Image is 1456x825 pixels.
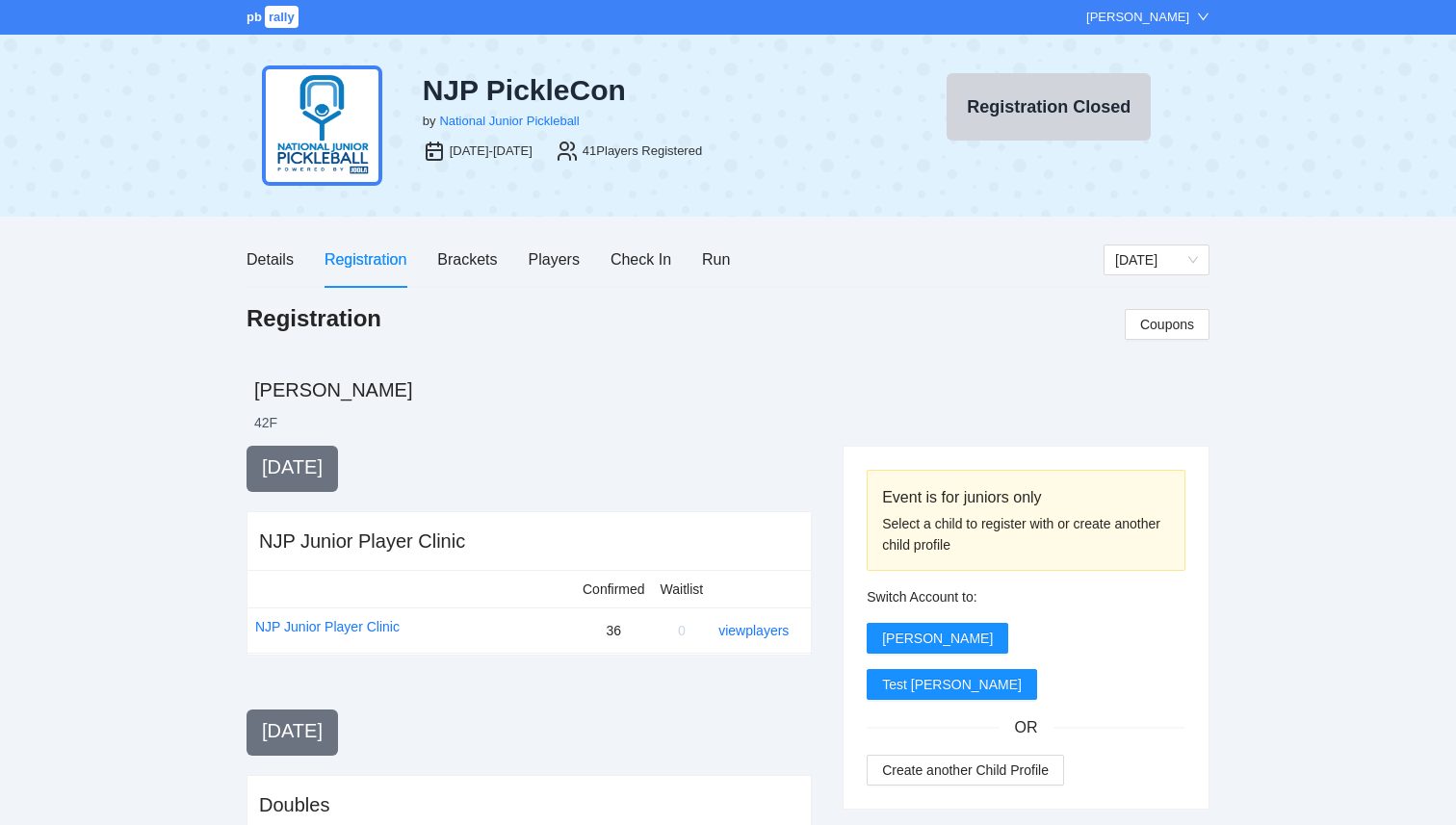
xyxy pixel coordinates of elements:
[262,720,323,741] span: [DATE]
[247,303,381,334] h1: Registration
[867,669,1037,700] button: Test [PERSON_NAME]
[867,623,1008,654] button: [PERSON_NAME]
[1000,715,1053,739] span: OR
[678,623,686,638] span: 0
[247,10,301,24] a: pbrally
[1140,314,1194,335] span: Coupons
[1086,8,1189,27] div: [PERSON_NAME]
[1125,309,1209,340] button: Coupons
[1115,245,1198,274] span: Sunday
[325,247,406,271] div: Registration
[254,413,277,432] li: 42 F
[255,616,400,637] a: NJP Junior Player Clinic
[1197,11,1209,23] span: down
[575,607,653,653] td: 36
[265,6,299,28] span: rally
[882,628,993,649] span: [PERSON_NAME]
[661,579,704,600] div: Waitlist
[439,114,579,128] a: National Junior Pickleball
[262,65,382,186] img: njp-logo2.png
[702,247,730,271] div: Run
[718,623,789,638] a: view players
[423,112,436,131] div: by
[583,142,702,161] div: 41 Players Registered
[529,247,580,271] div: Players
[583,579,645,600] div: Confirmed
[247,10,262,24] span: pb
[450,142,533,161] div: [DATE]-[DATE]
[867,586,1185,607] div: Switch Account to:
[882,760,1049,781] span: Create another Child Profile
[882,513,1170,555] div: Select a child to register with or create another child profile
[882,485,1170,509] div: Event is for juniors only
[247,247,294,271] div: Details
[254,376,1209,403] h2: [PERSON_NAME]
[423,73,873,108] div: NJP PickleCon
[437,247,497,271] div: Brackets
[611,247,671,271] div: Check In
[867,755,1064,786] button: Create another Child Profile
[259,791,329,818] div: Doubles
[947,73,1151,141] button: Registration Closed
[259,528,465,554] div: NJP Junior Player Clinic
[262,456,323,477] span: [DATE]
[882,674,1022,695] span: Test [PERSON_NAME]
